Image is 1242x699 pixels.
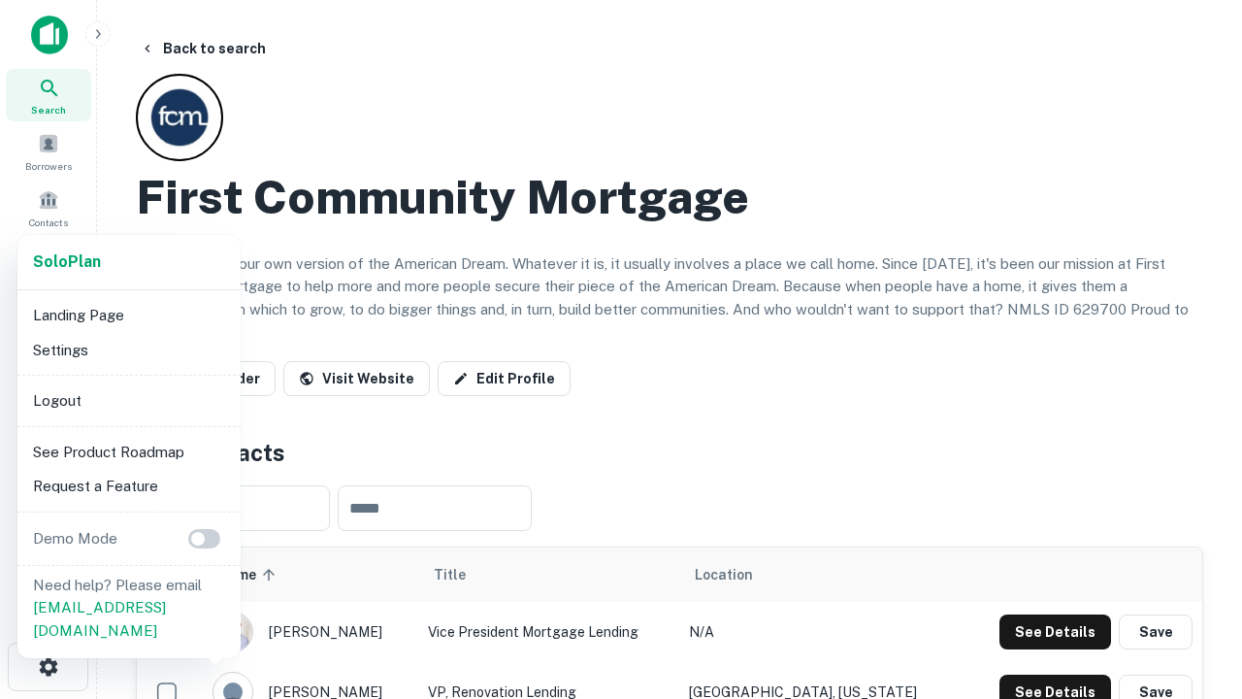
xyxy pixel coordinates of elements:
li: Landing Page [25,298,233,333]
a: SoloPlan [33,250,101,274]
strong: Solo Plan [33,252,101,271]
li: Logout [25,383,233,418]
li: Settings [25,333,233,368]
li: See Product Roadmap [25,435,233,470]
li: Request a Feature [25,469,233,504]
p: Need help? Please email [33,574,225,643]
iframe: Chat Widget [1145,482,1242,575]
a: [EMAIL_ADDRESS][DOMAIN_NAME] [33,599,166,639]
p: Demo Mode [25,527,125,550]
